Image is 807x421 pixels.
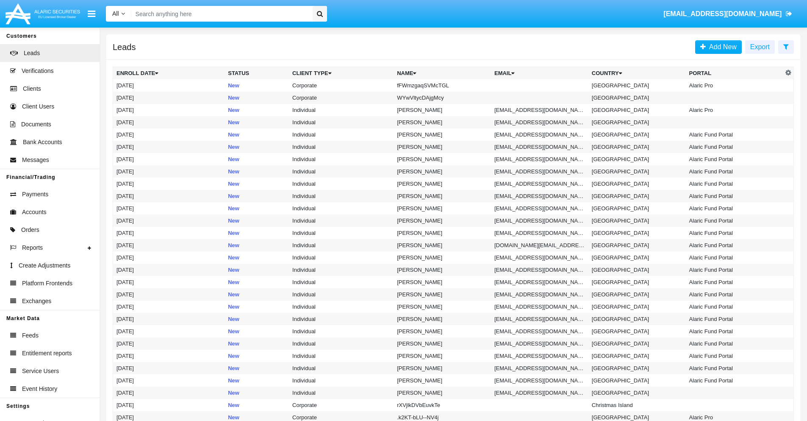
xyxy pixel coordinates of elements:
td: [GEOGRAPHIC_DATA] [588,350,686,362]
td: [PERSON_NAME] [394,104,491,116]
td: Individual [289,128,394,141]
td: [GEOGRAPHIC_DATA] [588,141,686,153]
td: [EMAIL_ADDRESS][DOMAIN_NAME] [491,288,588,301]
td: [EMAIL_ADDRESS][DOMAIN_NAME] [491,251,588,264]
td: [GEOGRAPHIC_DATA] [588,325,686,337]
td: New [225,337,289,350]
td: [EMAIL_ADDRESS][DOMAIN_NAME] [491,215,588,227]
td: [DATE] [113,264,225,276]
td: [DATE] [113,178,225,190]
td: [DATE] [113,79,225,92]
td: fFWmzgaqSVMcTGL [394,79,491,92]
td: Individual [289,165,394,178]
span: Platform Frontends [22,279,72,288]
td: New [225,190,289,202]
td: [DATE] [113,116,225,128]
span: Exchanges [22,297,51,306]
td: Individual [289,202,394,215]
td: New [225,153,289,165]
td: New [225,104,289,116]
td: Individual [289,276,394,288]
td: New [225,276,289,288]
td: [PERSON_NAME] [394,141,491,153]
span: Verifications [22,67,53,75]
td: [EMAIL_ADDRESS][DOMAIN_NAME] [491,276,588,288]
span: Reports [22,243,43,252]
td: Alaric Fund Portal [686,301,783,313]
td: Corporate [289,79,394,92]
td: [DATE] [113,153,225,165]
td: Individual [289,215,394,227]
td: [DATE] [113,165,225,178]
td: New [225,374,289,387]
td: New [225,387,289,399]
td: [EMAIL_ADDRESS][DOMAIN_NAME] [491,337,588,350]
td: New [225,227,289,239]
td: Individual [289,264,394,276]
td: Alaric Fund Portal [686,337,783,350]
td: [DATE] [113,276,225,288]
td: [GEOGRAPHIC_DATA] [588,190,686,202]
td: [EMAIL_ADDRESS][DOMAIN_NAME] [491,165,588,178]
td: New [225,116,289,128]
td: [DATE] [113,301,225,313]
td: Individual [289,104,394,116]
td: [PERSON_NAME] [394,288,491,301]
th: Portal [686,67,783,80]
td: [PERSON_NAME] [394,301,491,313]
span: Leads [24,49,40,58]
td: [DATE] [113,202,225,215]
td: [GEOGRAPHIC_DATA] [588,288,686,301]
span: Entitlement reports [22,349,72,358]
span: Feeds [22,331,39,340]
a: All [106,9,131,18]
td: Alaric Fund Portal [686,313,783,325]
a: [EMAIL_ADDRESS][DOMAIN_NAME] [660,2,796,26]
td: Individual [289,227,394,239]
td: [DATE] [113,92,225,104]
td: [EMAIL_ADDRESS][DOMAIN_NAME] [491,178,588,190]
td: [DATE] [113,190,225,202]
td: [EMAIL_ADDRESS][DOMAIN_NAME] [491,116,588,128]
td: Christmas Island [588,399,686,411]
td: Alaric Pro [686,79,783,92]
td: Individual [289,178,394,190]
td: [PERSON_NAME] [394,153,491,165]
td: [PERSON_NAME] [394,387,491,399]
td: [PERSON_NAME] [394,264,491,276]
button: Export [745,40,775,54]
td: Alaric Fund Portal [686,227,783,239]
td: [PERSON_NAME] [394,178,491,190]
td: [GEOGRAPHIC_DATA] [588,239,686,251]
td: Alaric Fund Portal [686,128,783,141]
td: [GEOGRAPHIC_DATA] [588,313,686,325]
td: [GEOGRAPHIC_DATA] [588,264,686,276]
td: [PERSON_NAME] [394,227,491,239]
td: [EMAIL_ADDRESS][DOMAIN_NAME] [491,387,588,399]
td: [GEOGRAPHIC_DATA] [588,104,686,116]
td: [PERSON_NAME] [394,350,491,362]
td: Corporate [289,92,394,104]
td: Alaric Fund Portal [686,374,783,387]
td: New [225,215,289,227]
span: Service Users [22,367,59,376]
span: Export [750,43,770,50]
td: [GEOGRAPHIC_DATA] [588,153,686,165]
td: [DATE] [113,141,225,153]
td: [DATE] [113,239,225,251]
td: [EMAIL_ADDRESS][DOMAIN_NAME] [491,202,588,215]
td: New [225,239,289,251]
td: [EMAIL_ADDRESS][DOMAIN_NAME] [491,374,588,387]
td: New [225,79,289,92]
td: Individual [289,116,394,128]
td: Alaric Fund Portal [686,141,783,153]
td: New [225,313,289,325]
td: [PERSON_NAME] [394,374,491,387]
span: Messages [22,156,49,164]
td: Individual [289,153,394,165]
td: [EMAIL_ADDRESS][DOMAIN_NAME] [491,313,588,325]
td: Alaric Fund Portal [686,264,783,276]
td: New [225,362,289,374]
td: [GEOGRAPHIC_DATA] [588,178,686,190]
h5: Leads [113,44,136,50]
